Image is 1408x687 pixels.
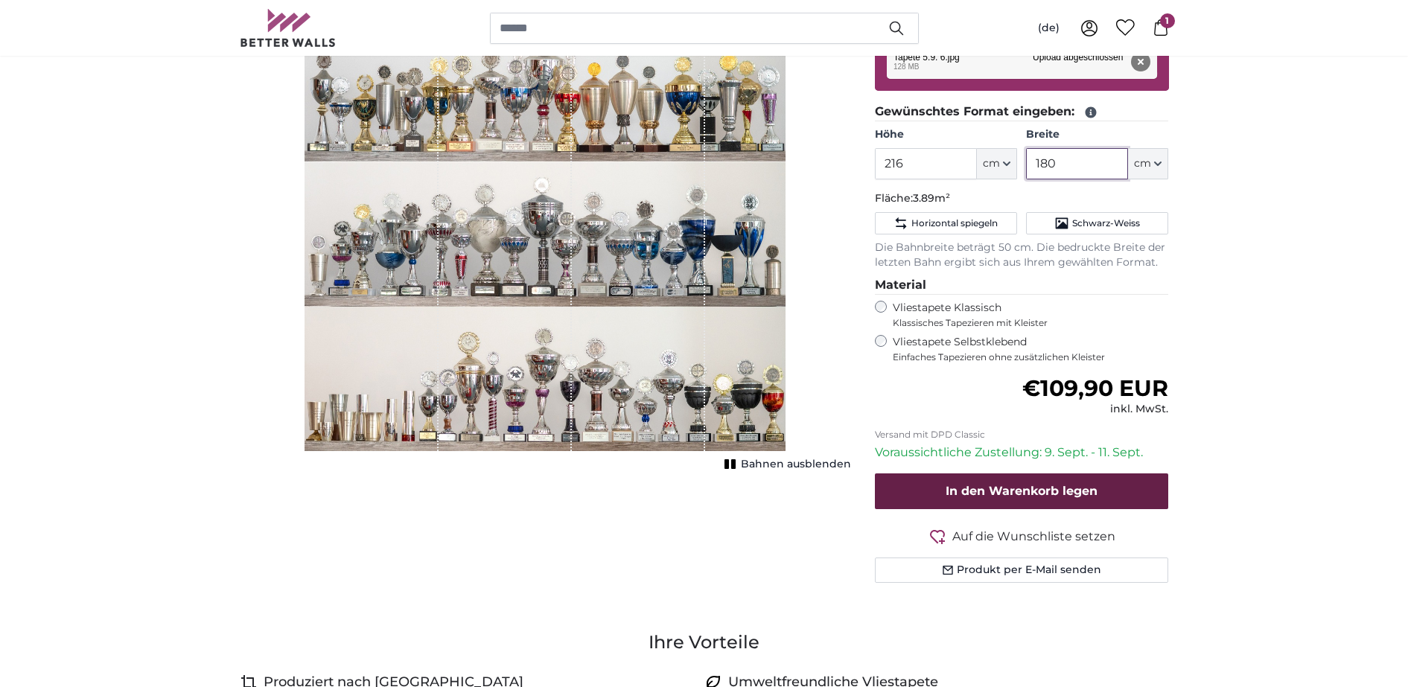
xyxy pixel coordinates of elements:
[875,276,1169,295] legend: Material
[875,557,1169,583] button: Produkt per E-Mail senden
[875,473,1169,509] button: In den Warenkorb legen
[1134,156,1151,171] span: cm
[875,444,1169,461] p: Voraussichtliche Zustellung: 9. Sept. - 11. Sept.
[913,191,950,205] span: 3.89m²
[875,127,1017,142] label: Höhe
[875,527,1169,546] button: Auf die Wunschliste setzen
[1026,15,1071,42] button: (de)
[240,630,1169,654] h3: Ihre Vorteile
[875,212,1017,234] button: Horizontal spiegeln
[977,148,1017,179] button: cm
[875,429,1169,441] p: Versand mit DPD Classic
[875,191,1169,206] p: Fläche:
[720,454,851,475] button: Bahnen ausblenden
[1072,217,1140,229] span: Schwarz-Weiss
[911,217,998,229] span: Horizontal spiegeln
[983,156,1000,171] span: cm
[240,9,337,47] img: Betterwalls
[1128,148,1168,179] button: cm
[893,301,1156,329] label: Vliestapete Klassisch
[893,335,1169,363] label: Vliestapete Selbstklebend
[1022,374,1168,402] span: €109,90 EUR
[875,103,1169,121] legend: Gewünschtes Format eingeben:
[893,317,1156,329] span: Klassisches Tapezieren mit Kleister
[893,351,1169,363] span: Einfaches Tapezieren ohne zusätzlichen Kleister
[946,484,1098,498] span: In den Warenkorb legen
[741,457,851,472] span: Bahnen ausblenden
[952,528,1115,546] span: Auf die Wunschliste setzen
[1026,212,1168,234] button: Schwarz-Weiss
[1160,13,1175,28] span: 1
[1026,127,1168,142] label: Breite
[1022,402,1168,417] div: inkl. MwSt.
[875,240,1169,270] p: Die Bahnbreite beträgt 50 cm. Die bedruckte Breite der letzten Bahn ergibt sich aus Ihrem gewählt...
